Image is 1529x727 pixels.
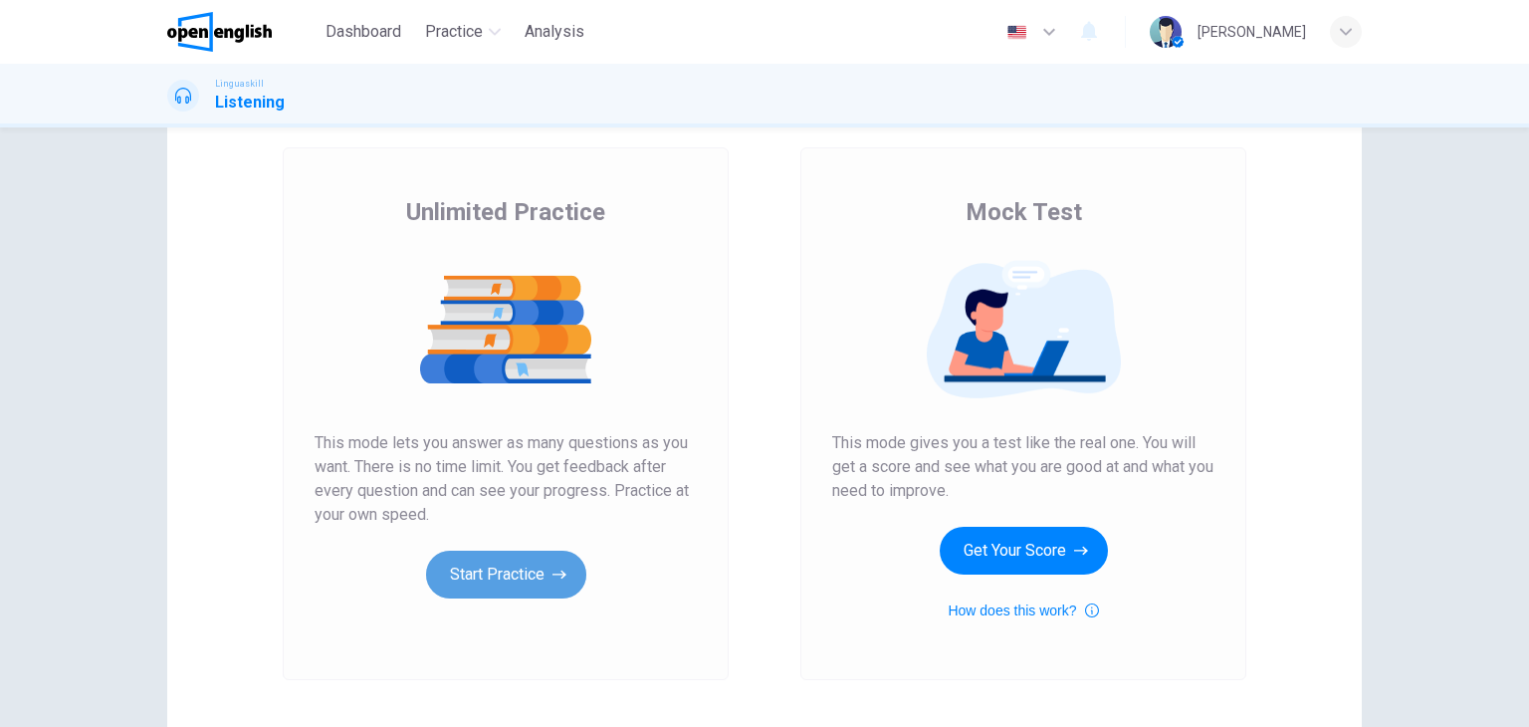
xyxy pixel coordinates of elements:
[425,20,483,44] span: Practice
[948,599,1098,622] button: How does this work?
[1198,20,1306,44] div: [PERSON_NAME]
[426,551,586,599] button: Start Practice
[832,431,1214,503] span: This mode gives you a test like the real one. You will get a score and see what you are good at a...
[167,12,272,52] img: OpenEnglish logo
[215,77,264,91] span: Linguaskill
[517,14,592,50] button: Analysis
[318,14,409,50] button: Dashboard
[966,196,1082,228] span: Mock Test
[1150,16,1182,48] img: Profile picture
[215,91,285,115] h1: Listening
[406,196,605,228] span: Unlimited Practice
[525,20,584,44] span: Analysis
[417,14,509,50] button: Practice
[315,431,697,527] span: This mode lets you answer as many questions as you want. There is no time limit. You get feedback...
[940,527,1108,575] button: Get Your Score
[326,20,401,44] span: Dashboard
[167,12,318,52] a: OpenEnglish logo
[1004,25,1029,40] img: en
